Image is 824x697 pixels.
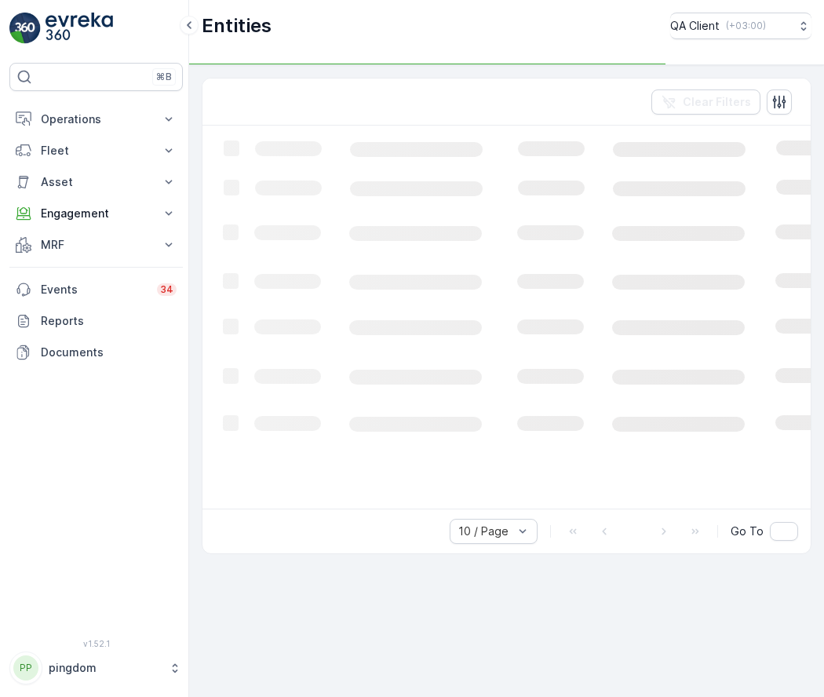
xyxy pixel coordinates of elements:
button: QA Client(+03:00) [670,13,811,39]
img: logo_light-DOdMpM7g.png [46,13,113,44]
p: MRF [41,237,151,253]
button: PPpingdom [9,651,183,684]
img: logo [9,13,41,44]
p: ( +03:00 ) [726,20,766,32]
p: Engagement [41,206,151,221]
button: Operations [9,104,183,135]
div: PP [13,655,38,681]
p: Documents [41,345,177,360]
p: Operations [41,111,151,127]
button: Asset [9,166,183,198]
a: Documents [9,337,183,368]
button: MRF [9,229,183,261]
p: Entities [202,13,272,38]
a: Events34 [9,274,183,305]
a: Reports [9,305,183,337]
p: QA Client [670,18,720,34]
p: ⌘B [156,71,172,83]
p: Clear Filters [683,94,751,110]
p: pingdom [49,660,161,676]
button: Fleet [9,135,183,166]
p: Asset [41,174,151,190]
p: Events [41,282,148,297]
p: Reports [41,313,177,329]
button: Engagement [9,198,183,229]
span: v 1.52.1 [9,639,183,648]
p: Fleet [41,143,151,159]
button: Clear Filters [651,89,760,115]
span: Go To [731,524,764,539]
p: 34 [160,283,173,296]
